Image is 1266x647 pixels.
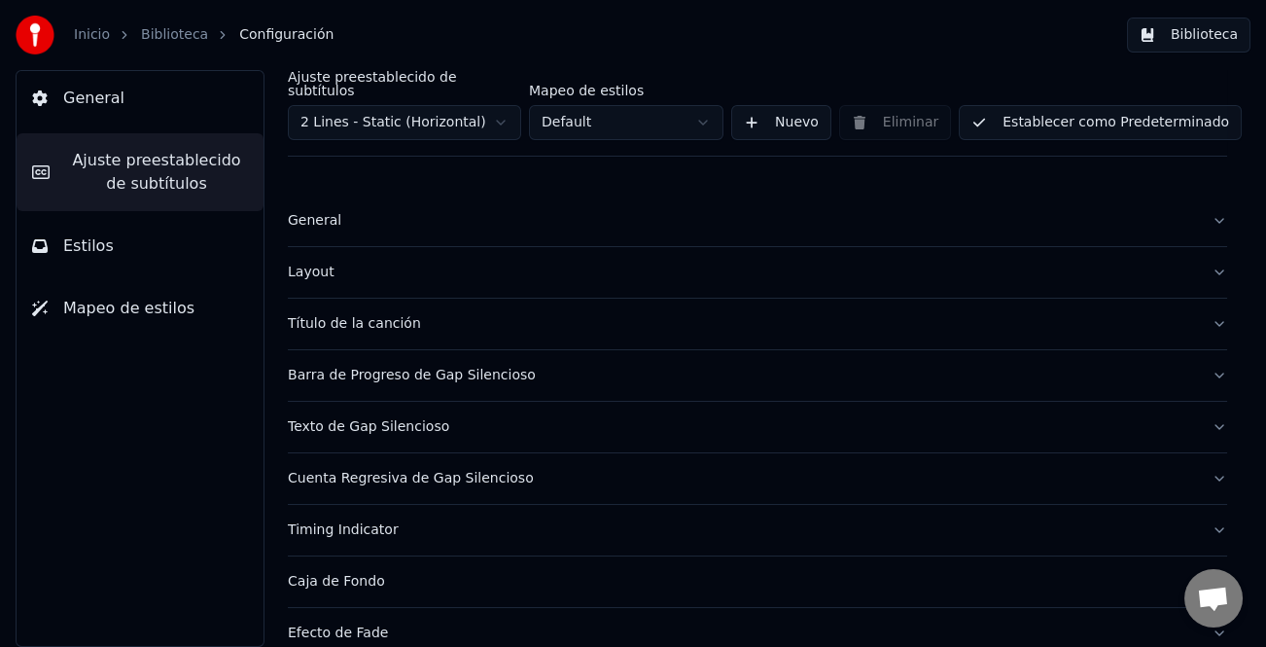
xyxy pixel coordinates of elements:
img: youka [16,16,54,54]
span: General [63,87,124,110]
div: Cuenta Regresiva de Gap Silencioso [288,469,1196,488]
div: Timing Indicator [288,521,1196,540]
div: Chat abierto [1184,569,1243,628]
div: Caja de Fondo [288,572,1196,592]
button: Layout [288,247,1227,298]
button: Nuevo [731,105,831,140]
button: Timing Indicator [288,505,1227,556]
nav: breadcrumb [74,25,334,45]
button: Barra de Progreso de Gap Silencioso [288,350,1227,401]
label: Ajuste preestablecido de subtítulos [288,70,521,97]
span: Estilos [63,234,114,258]
button: Cuenta Regresiva de Gap Silencioso [288,453,1227,504]
div: Barra de Progreso de Gap Silencioso [288,366,1196,385]
div: Título de la canción [288,314,1196,334]
div: Layout [288,263,1196,282]
button: Caja de Fondo [288,557,1227,607]
a: Inicio [74,25,110,45]
button: Biblioteca [1127,18,1250,53]
button: General [288,196,1227,246]
div: General [288,211,1196,231]
button: Ajuste preestablecido de subtítulos [17,133,264,211]
button: Establecer como Predeterminado [959,105,1242,140]
button: Mapeo de estilos [17,281,264,336]
span: Ajuste preestablecido de subtítulos [65,149,248,196]
div: Texto de Gap Silencioso [288,417,1196,437]
button: Título de la canción [288,299,1227,349]
label: Mapeo de estilos [529,84,723,97]
a: Biblioteca [141,25,208,45]
button: Texto de Gap Silencioso [288,402,1227,452]
div: Efecto de Fade [288,624,1196,643]
button: Estilos [17,219,264,273]
button: General [17,71,264,126]
span: Mapeo de estilos [63,297,194,320]
span: Configuración [239,25,334,45]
